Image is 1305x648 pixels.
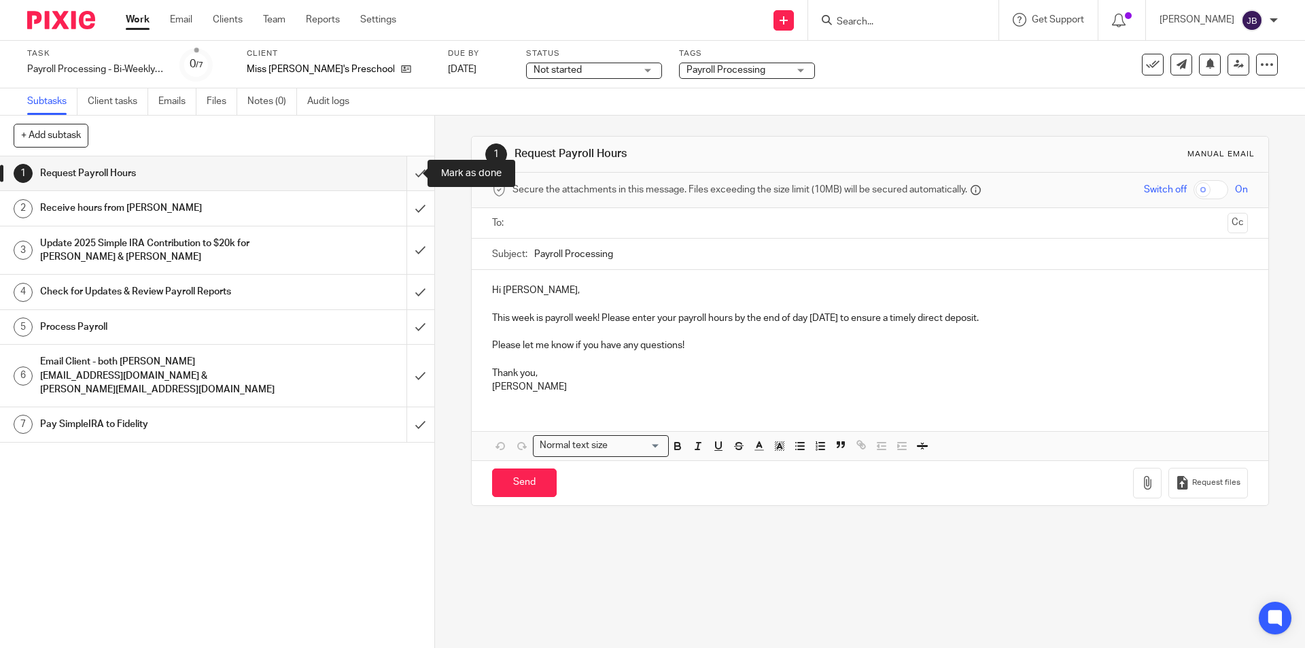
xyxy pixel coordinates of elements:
[14,318,33,337] div: 5
[492,468,557,498] input: Send
[448,48,509,59] label: Due by
[40,233,275,268] h1: Update 2025 Simple IRA Contribution to $20k for [PERSON_NAME] & [PERSON_NAME]
[207,88,237,115] a: Files
[190,56,203,72] div: 0
[40,352,275,400] h1: Email Client - both [PERSON_NAME][EMAIL_ADDRESS][DOMAIN_NAME] & [PERSON_NAME][EMAIL_ADDRESS][DOMA...
[492,284,1247,297] p: Hi [PERSON_NAME],
[27,88,77,115] a: Subtasks
[14,199,33,218] div: 2
[27,11,95,29] img: Pixie
[492,325,1247,353] p: Please let me know if you have any questions!
[1235,183,1248,197] span: On
[492,353,1247,381] p: Thank you,
[1160,13,1234,27] p: [PERSON_NAME]
[1187,149,1255,160] div: Manual email
[526,48,662,59] label: Status
[126,13,150,27] a: Work
[40,198,275,218] h1: Receive hours from [PERSON_NAME]
[14,124,88,147] button: + Add subtask
[492,380,1247,394] p: [PERSON_NAME]
[14,164,33,183] div: 1
[196,61,203,69] small: /7
[533,435,669,456] div: Search for option
[1241,10,1263,31] img: svg%3E
[679,48,815,59] label: Tags
[492,216,507,230] label: To:
[27,63,163,76] div: Payroll Processing - Bi-Weekly - Miss Amy&#39;s Preschool
[14,241,33,260] div: 3
[1144,183,1187,197] span: Switch off
[14,366,33,386] div: 6
[88,88,148,115] a: Client tasks
[247,88,297,115] a: Notes (0)
[170,13,192,27] a: Email
[158,88,196,115] a: Emails
[213,13,243,27] a: Clients
[306,13,340,27] a: Reports
[1168,468,1247,498] button: Request files
[263,13,285,27] a: Team
[1032,15,1084,24] span: Get Support
[1192,477,1240,488] span: Request files
[448,65,476,74] span: [DATE]
[40,414,275,434] h1: Pay SimpleIRA to Fidelity
[536,439,610,453] span: Normal text size
[686,65,765,75] span: Payroll Processing
[612,439,661,453] input: Search for option
[14,283,33,302] div: 4
[485,143,507,165] div: 1
[247,63,394,76] p: Miss [PERSON_NAME]'s Preschool, Inc.
[27,48,163,59] label: Task
[512,183,967,197] span: Secure the attachments in this message. Files exceeding the size limit (10MB) will be secured aut...
[27,63,163,76] div: Payroll Processing - Bi-Weekly - Miss [PERSON_NAME]'s Preschool
[307,88,360,115] a: Audit logs
[1228,213,1248,233] button: Cc
[360,13,396,27] a: Settings
[40,163,275,184] h1: Request Payroll Hours
[835,16,958,29] input: Search
[515,147,899,161] h1: Request Payroll Hours
[492,248,527,261] label: Subject:
[14,415,33,434] div: 7
[40,282,275,302] h1: Check for Updates & Review Payroll Reports
[247,48,431,59] label: Client
[40,317,275,337] h1: Process Payroll
[534,65,582,75] span: Not started
[492,297,1247,325] p: This week is payroll week! Please enter your payroll hours by the end of day [DATE] to ensure a t...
